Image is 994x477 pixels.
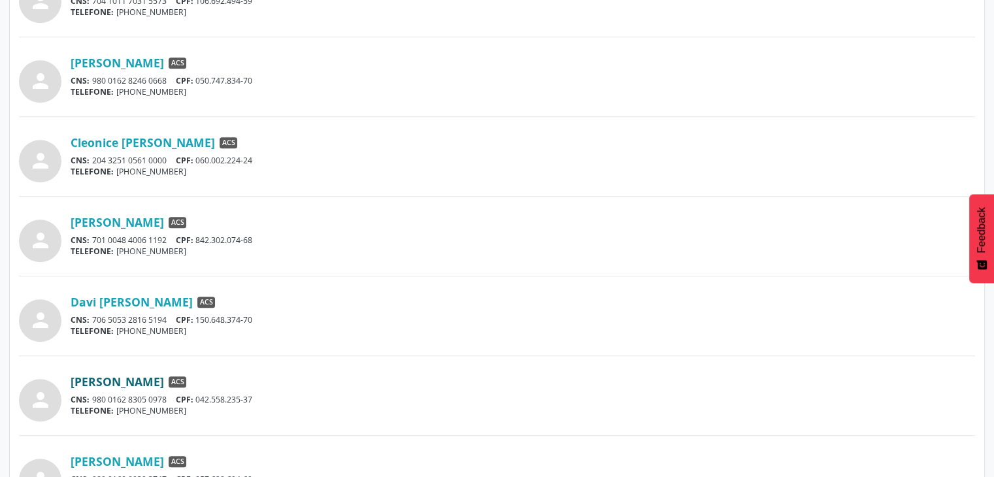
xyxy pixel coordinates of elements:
[176,235,193,246] span: CPF:
[169,376,186,388] span: ACS
[71,166,975,177] div: [PHONE_NUMBER]
[220,137,237,149] span: ACS
[71,394,90,405] span: CNS:
[71,394,975,405] div: 980 0162 8305 0978 042.558.235-37
[71,215,164,229] a: [PERSON_NAME]
[71,246,114,257] span: TELEFONE:
[969,194,994,283] button: Feedback - Mostrar pesquisa
[197,297,215,308] span: ACS
[176,394,193,405] span: CPF:
[71,314,975,325] div: 706 5053 2816 5194 150.648.374-70
[176,75,193,86] span: CPF:
[29,69,52,93] i: person
[71,75,975,86] div: 980 0162 8246 0668 050.747.834-70
[71,405,975,416] div: [PHONE_NUMBER]
[71,135,215,150] a: Cleonice [PERSON_NAME]
[71,325,114,337] span: TELEFONE:
[71,7,114,18] span: TELEFONE:
[169,456,186,468] span: ACS
[71,86,975,97] div: [PHONE_NUMBER]
[176,155,193,166] span: CPF:
[71,235,975,246] div: 701 0048 4006 1192 842.302.074-68
[169,58,186,69] span: ACS
[71,246,975,257] div: [PHONE_NUMBER]
[71,56,164,70] a: [PERSON_NAME]
[29,149,52,173] i: person
[71,86,114,97] span: TELEFONE:
[71,155,975,166] div: 204 3251 0561 0000 060.002.224-24
[29,388,52,412] i: person
[71,454,164,469] a: [PERSON_NAME]
[71,155,90,166] span: CNS:
[176,314,193,325] span: CPF:
[71,405,114,416] span: TELEFONE:
[71,314,90,325] span: CNS:
[29,308,52,332] i: person
[71,295,193,309] a: Davi [PERSON_NAME]
[71,75,90,86] span: CNS:
[976,207,987,253] span: Feedback
[71,374,164,389] a: [PERSON_NAME]
[71,325,975,337] div: [PHONE_NUMBER]
[71,235,90,246] span: CNS:
[71,166,114,177] span: TELEFONE:
[71,7,975,18] div: [PHONE_NUMBER]
[169,217,186,229] span: ACS
[29,229,52,252] i: person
